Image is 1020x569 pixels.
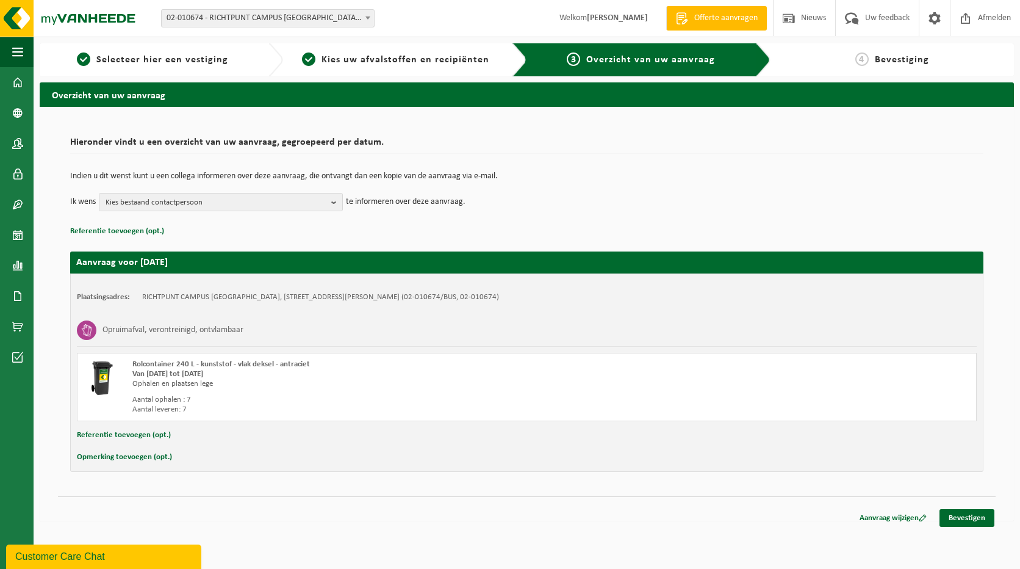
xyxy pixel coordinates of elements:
[70,223,164,239] button: Referentie toevoegen (opt.)
[77,427,171,443] button: Referentie toevoegen (opt.)
[77,449,172,465] button: Opmerking toevoegen (opt.)
[70,172,983,181] p: Indien u dit wenst kunt u een collega informeren over deze aanvraag, die ontvangt dan een kopie v...
[875,55,929,65] span: Bevestiging
[587,13,648,23] strong: [PERSON_NAME]
[142,292,499,302] td: RICHTPUNT CAMPUS [GEOGRAPHIC_DATA], [STREET_ADDRESS][PERSON_NAME] (02-010674/BUS, 02-010674)
[76,258,168,267] strong: Aanvraag voor [DATE]
[666,6,767,31] a: Offerte aanvragen
[70,137,983,154] h2: Hieronder vindt u een overzicht van uw aanvraag, gegroepeerd per datum.
[132,379,576,389] div: Ophalen en plaatsen lege
[70,193,96,211] p: Ik wens
[99,193,343,211] button: Kies bestaand contactpersoon
[586,55,715,65] span: Overzicht van uw aanvraag
[77,53,90,66] span: 1
[939,509,994,527] a: Bevestigen
[40,82,1014,106] h2: Overzicht van uw aanvraag
[132,395,576,405] div: Aantal ophalen : 7
[567,53,580,66] span: 3
[321,55,489,65] span: Kies uw afvalstoffen en recipiënten
[132,360,310,368] span: Rolcontainer 240 L - kunststof - vlak deksel - antraciet
[302,53,315,66] span: 2
[850,509,936,527] a: Aanvraag wijzigen
[132,370,203,378] strong: Van [DATE] tot [DATE]
[691,12,761,24] span: Offerte aanvragen
[46,53,259,67] a: 1Selecteer hier een vestiging
[289,53,502,67] a: 2Kies uw afvalstoffen en recipiënten
[161,9,375,27] span: 02-010674 - RICHTPUNT CAMPUS ZOTTEGEM - ZOTTEGEM
[855,53,869,66] span: 4
[102,321,243,340] h3: Opruimafval, verontreinigd, ontvlambaar
[346,193,465,211] p: te informeren over deze aanvraag.
[162,10,374,27] span: 02-010674 - RICHTPUNT CAMPUS ZOTTEGEM - ZOTTEGEM
[77,293,130,301] strong: Plaatsingsadres:
[106,194,326,212] span: Kies bestaand contactpersoon
[6,542,204,569] iframe: chat widget
[84,360,120,396] img: WB-0240-HPE-BK-01.png
[96,55,228,65] span: Selecteer hier een vestiging
[132,405,576,415] div: Aantal leveren: 7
